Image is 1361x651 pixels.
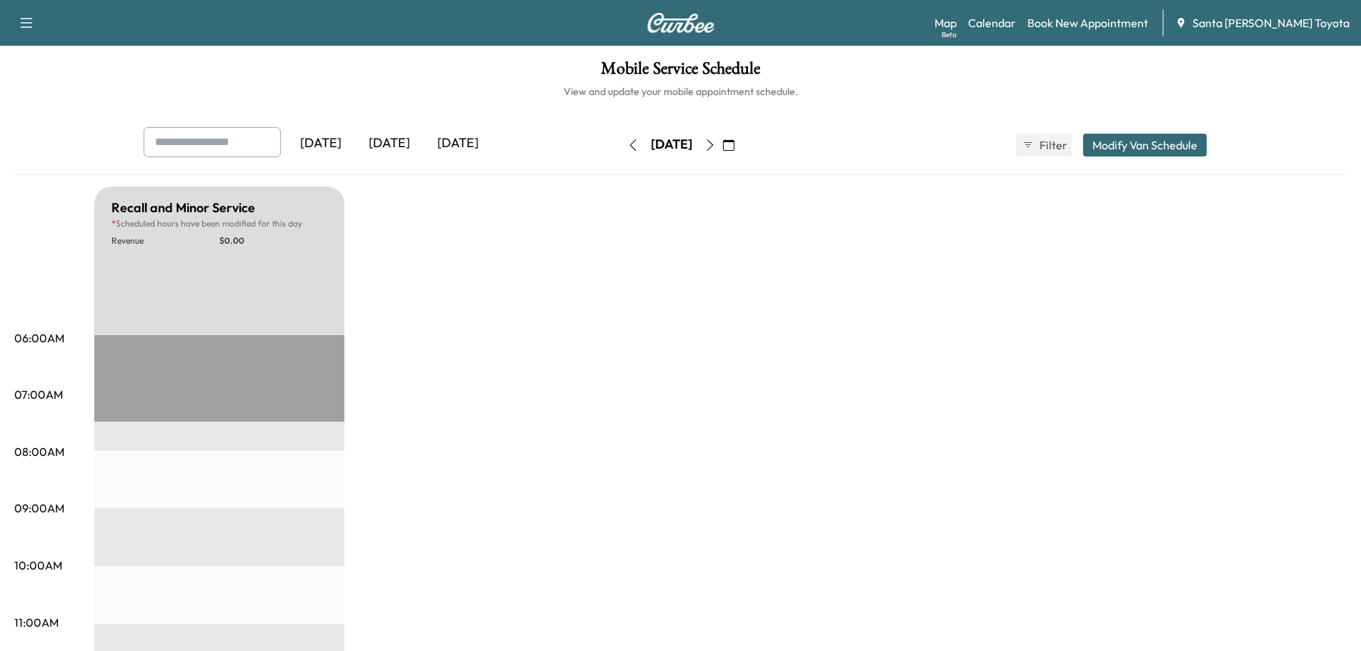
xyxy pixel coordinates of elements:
[14,386,63,403] p: 07:00AM
[1016,134,1072,156] button: Filter
[286,127,355,160] div: [DATE]
[647,13,715,33] img: Curbee Logo
[14,557,62,574] p: 10:00AM
[14,84,1347,99] h6: View and update your mobile appointment schedule.
[1192,14,1350,31] span: Santa [PERSON_NAME] Toyota
[14,443,64,460] p: 08:00AM
[111,218,327,229] p: Scheduled hours have been modified for this day
[111,198,255,218] h5: Recall and Minor Service
[355,127,424,160] div: [DATE]
[942,29,957,40] div: Beta
[1027,14,1148,31] a: Book New Appointment
[1083,134,1207,156] button: Modify Van Schedule
[651,136,692,154] div: [DATE]
[424,127,492,160] div: [DATE]
[14,500,64,517] p: 09:00AM
[219,235,327,247] p: $ 0.00
[14,329,64,347] p: 06:00AM
[14,614,59,631] p: 11:00AM
[14,60,1347,84] h1: Mobile Service Schedule
[968,14,1016,31] a: Calendar
[111,235,219,247] p: Revenue
[934,14,957,31] a: MapBeta
[1040,136,1065,154] span: Filter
